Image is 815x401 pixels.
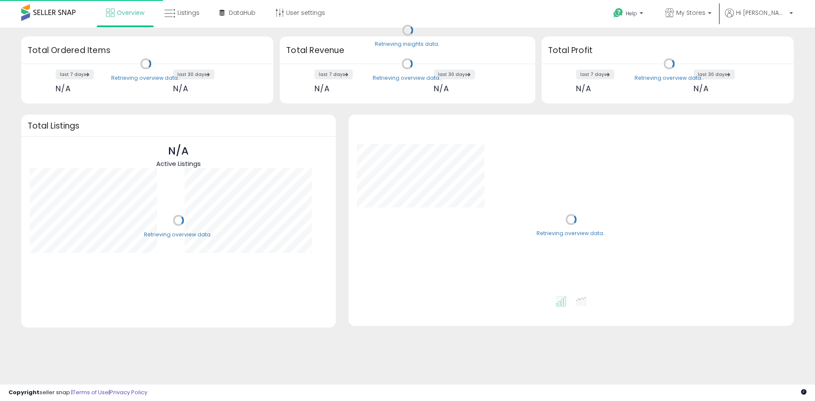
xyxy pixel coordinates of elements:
div: Retrieving overview data.. [111,74,180,82]
i: Get Help [613,8,624,18]
span: Help [626,10,637,17]
div: Retrieving overview data.. [635,74,704,82]
span: DataHub [229,8,256,17]
span: Hi [PERSON_NAME] [736,8,787,17]
div: Retrieving overview data.. [373,74,442,82]
span: My Stores [676,8,705,17]
span: Listings [177,8,200,17]
a: Help [607,1,652,28]
a: Hi [PERSON_NAME] [725,8,793,28]
div: Retrieving overview data.. [537,230,606,238]
div: Retrieving overview data.. [144,231,213,238]
span: Overview [117,8,144,17]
